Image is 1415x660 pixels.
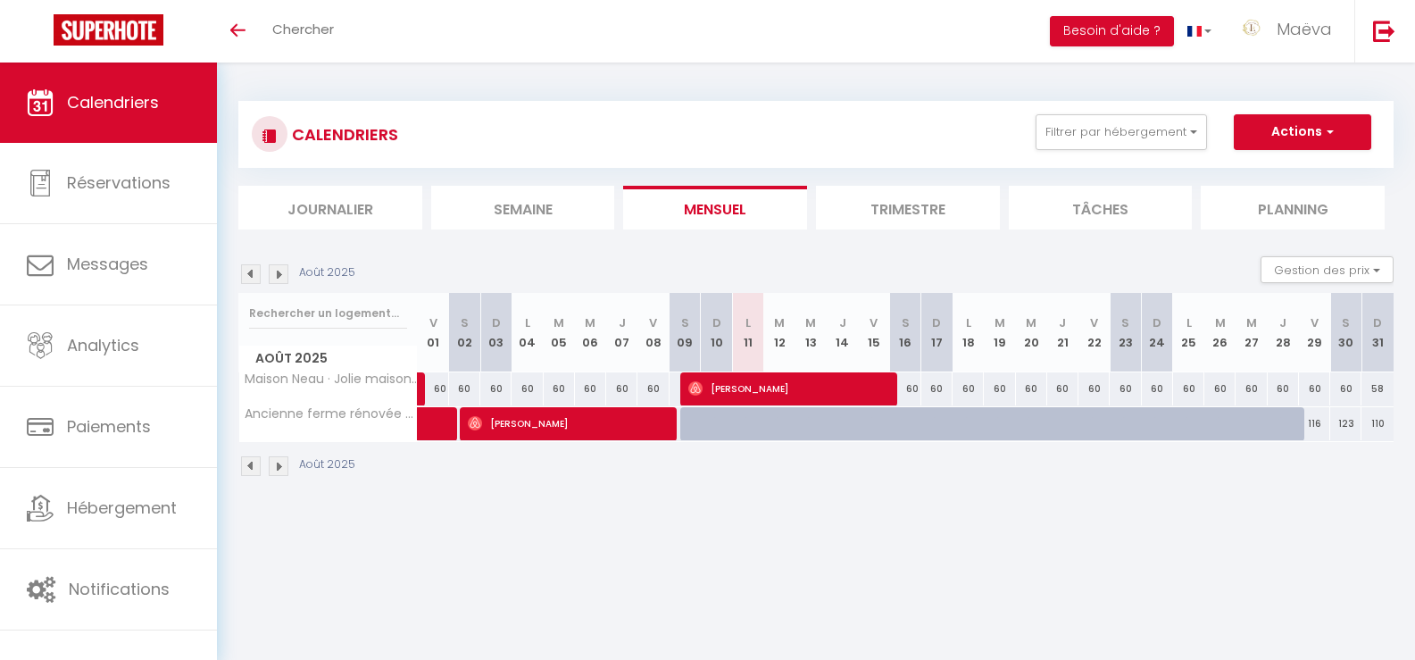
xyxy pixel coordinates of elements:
[299,264,355,281] p: Août 2025
[242,372,420,386] span: Maison Neau · Jolie maisonnette cosy
[287,114,398,155] h3: CALENDRIERS
[468,406,666,440] span: [PERSON_NAME]
[431,186,615,230] li: Semaine
[249,297,407,330] input: Rechercher un logement...
[575,372,606,405] div: 60
[1268,372,1299,405] div: 60
[1078,372,1110,405] div: 60
[1361,372,1394,405] div: 58
[670,293,701,372] th: 09
[54,14,163,46] img: Super Booking
[712,314,721,331] abbr: D
[449,293,480,372] th: 02
[966,314,971,331] abbr: L
[1047,372,1078,405] div: 60
[805,314,816,331] abbr: M
[1142,372,1173,405] div: 60
[418,293,449,372] th: 01
[870,314,878,331] abbr: V
[554,314,564,331] abbr: M
[67,91,159,113] span: Calendriers
[525,314,530,331] abbr: L
[745,314,751,331] abbr: L
[763,293,795,372] th: 12
[69,578,170,600] span: Notifications
[637,293,669,372] th: 08
[858,293,889,372] th: 15
[1279,314,1286,331] abbr: J
[1204,372,1236,405] div: 60
[1090,314,1098,331] abbr: V
[688,372,886,405] span: [PERSON_NAME]
[889,372,920,405] div: 60
[1373,20,1395,42] img: logout
[816,186,1000,230] li: Trimestre
[1121,314,1129,331] abbr: S
[67,334,139,356] span: Analytics
[732,293,763,372] th: 11
[619,314,626,331] abbr: J
[1153,314,1161,331] abbr: D
[1050,16,1174,46] button: Besoin d'aide ?
[1373,314,1382,331] abbr: D
[1361,407,1394,440] div: 110
[272,20,334,38] span: Chercher
[984,293,1015,372] th: 19
[1236,372,1267,405] div: 60
[1016,372,1047,405] div: 60
[449,372,480,405] div: 60
[984,372,1015,405] div: 60
[953,293,984,372] th: 18
[512,372,543,405] div: 60
[774,314,785,331] abbr: M
[795,293,827,372] th: 13
[544,293,575,372] th: 05
[1078,293,1110,372] th: 22
[1299,293,1330,372] th: 29
[623,186,807,230] li: Mensuel
[1215,314,1226,331] abbr: M
[67,171,171,194] span: Réservations
[1173,372,1204,405] div: 60
[461,314,469,331] abbr: S
[701,293,732,372] th: 10
[1016,293,1047,372] th: 20
[921,293,953,372] th: 17
[1238,16,1265,43] img: ...
[902,314,910,331] abbr: S
[1204,293,1236,372] th: 26
[1330,407,1361,440] div: 123
[921,372,953,405] div: 60
[1047,293,1078,372] th: 21
[429,314,437,331] abbr: V
[1142,293,1173,372] th: 24
[575,293,606,372] th: 06
[1059,314,1066,331] abbr: J
[480,293,512,372] th: 03
[1261,256,1394,283] button: Gestion des prix
[1342,314,1350,331] abbr: S
[1268,293,1299,372] th: 28
[585,314,595,331] abbr: M
[995,314,1005,331] abbr: M
[480,372,512,405] div: 60
[1036,114,1207,150] button: Filtrer par hébergement
[1201,186,1385,230] li: Planning
[1026,314,1036,331] abbr: M
[1299,407,1330,440] div: 116
[1173,293,1204,372] th: 25
[649,314,657,331] abbr: V
[238,186,422,230] li: Journalier
[1009,186,1193,230] li: Tâches
[67,415,151,438] span: Paiements
[606,372,637,405] div: 60
[1110,372,1141,405] div: 60
[889,293,920,372] th: 16
[1234,114,1371,150] button: Actions
[606,293,637,372] th: 07
[242,407,420,421] span: Ancienne ferme rénovée – Calme, confort & nature
[67,253,148,275] span: Messages
[1361,293,1394,372] th: 31
[637,372,669,405] div: 60
[1186,314,1192,331] abbr: L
